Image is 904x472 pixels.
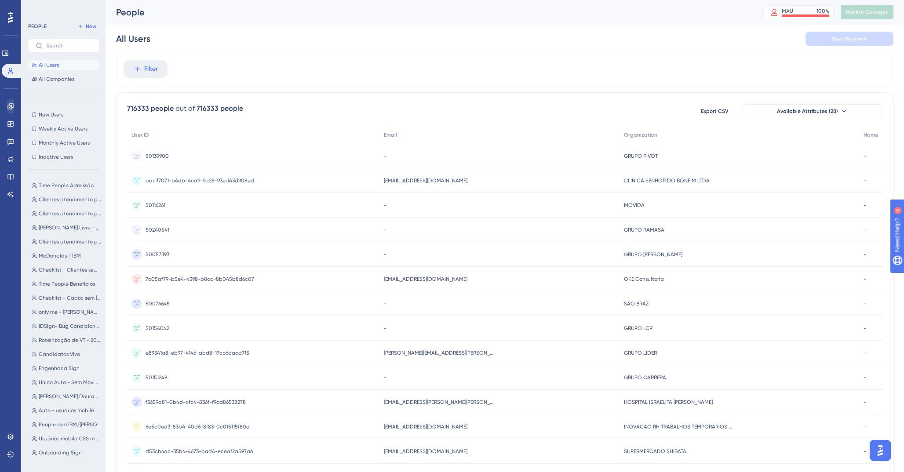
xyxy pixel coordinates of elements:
button: Save Segment [806,32,893,46]
span: - [864,374,866,381]
span: - [864,448,866,455]
span: - [384,374,386,381]
span: 50076645 [146,300,170,307]
span: McDonalds / IBM [39,252,81,259]
span: - [864,399,866,406]
span: HOSPITAL ISRAELITA [PERSON_NAME] [624,399,713,406]
span: Export CSV [701,108,729,115]
span: [PERSON_NAME] Dourados [39,393,101,400]
button: McDonalds / IBM [28,251,105,261]
span: [EMAIL_ADDRESS][DOMAIN_NAME] [384,276,467,283]
span: Save Segment [831,35,868,42]
span: 50057393 [146,251,169,258]
button: Available Attributes (28) [742,104,882,118]
span: - [864,325,866,332]
span: - [864,300,866,307]
button: Onboarding Sign [28,447,105,458]
span: Checklist - Clientes sem Capta e [PERSON_NAME] [39,266,101,273]
span: [PERSON_NAME] Livre - People [39,224,101,231]
button: Unico Auto - Sem Movida [28,377,105,388]
span: 50240541 [146,226,169,233]
span: Time People Benefícios [39,280,95,287]
button: Time People Benefícios [28,279,105,289]
span: Roteirização de VT - 2025 [39,337,101,344]
button: Auto - usuários mobile [28,405,105,416]
span: - [864,251,866,258]
span: Filter [144,64,158,74]
button: People sem IBM/[PERSON_NAME] Dourados/McDonalds e Brasanitas [28,419,105,430]
button: only me - [PERSON_NAME] [28,307,105,317]
button: IDSign- Bug Condicionais [28,321,105,331]
span: Organization [624,131,657,138]
span: SÃO BRAZ [624,300,649,307]
div: 716333 people [197,103,243,114]
span: - [384,152,386,160]
span: Usuários mobile CSS max-width 768 [39,435,101,442]
span: Candidatos Vivo [39,351,80,358]
span: New Users [39,111,63,118]
span: GRUPO [PERSON_NAME] [624,251,682,258]
span: MOVIDA [624,202,645,209]
span: [EMAIL_ADDRESS][PERSON_NAME][PERSON_NAME][DOMAIN_NAME] [384,399,494,406]
span: - [384,251,386,258]
div: PEOPLE [28,23,47,30]
span: - [864,226,866,233]
span: Unico Auto - Sem Movida [39,379,101,386]
button: Clientes atendimento premium - leva 2 [28,208,105,219]
span: d53cb6ac-35b6-4673-bad4-eceaf2a597a6 [146,448,253,455]
span: 7c05af79-b5e4-4398-b8cc-8b045b8d6c07 [146,276,254,283]
input: Search [46,43,92,49]
button: Checklist - Capta sem [PERSON_NAME] [28,293,105,303]
span: 50116261 [146,202,165,209]
span: Inactive Users [39,153,73,160]
span: Name [864,131,878,138]
span: Publish Changes [846,9,888,16]
span: People sem IBM/[PERSON_NAME] Dourados/McDonalds e Brasanitas [39,421,101,428]
span: Auto - usuários mobile [39,407,94,414]
span: only me - [PERSON_NAME] [39,309,101,316]
iframe: UserGuiding AI Assistant Launcher [867,437,893,464]
span: Clientes atendimento premium Whats [39,238,101,245]
button: Candidatos Vivo [28,349,105,359]
button: Export CSV [693,104,736,118]
button: New Users [28,109,99,120]
span: GRUPO CARRERA [624,374,666,381]
span: - [384,202,386,209]
span: e89341a8-eb97-4146-abd8-17cc6dacd715 [146,349,249,356]
span: - [864,423,866,430]
span: Time People Admissão [39,182,94,189]
button: Clientes atendimento premium - leva 3 [28,194,105,205]
span: All Users [39,62,59,69]
button: Usuários mobile CSS max-width 768 [28,433,105,444]
span: f3659a81-0b4d-4fc4-836f-f9cd86538278 [146,399,246,406]
button: Time People Admissão [28,180,105,191]
span: - [864,276,866,283]
span: - [384,300,386,307]
span: aac37071-b4db-4ca9-9a28-93ed43d908ed [146,177,254,184]
span: Available Attributes (28) [777,108,838,115]
button: Roteirização de VT - 2025 [28,335,105,345]
div: All Users [116,33,150,45]
span: 50154042 [146,325,169,332]
button: Filter [124,60,168,78]
span: Email [384,131,397,138]
span: [EMAIL_ADDRESS][DOMAIN_NAME] [384,177,467,184]
button: Clientes atendimento premium Whats [28,236,105,247]
span: CLINICA SENHOR DO BONFIM LTDA [624,177,710,184]
button: All Users [28,60,99,70]
span: Onboarding Sign [39,449,82,456]
span: GRUPO RAMASA [624,226,664,233]
span: Engenharia Sign [39,365,80,372]
button: New [75,21,99,32]
span: Checklist - Capta sem [PERSON_NAME] [39,294,101,301]
span: Clientes atendimento premium - leva 2 [39,210,101,217]
span: Weekly Active Users [39,125,87,132]
span: IDSign- Bug Condicionais [39,323,101,330]
button: Checklist - Clientes sem Capta e [PERSON_NAME] [28,265,105,275]
span: - [864,202,866,209]
span: - [864,152,866,160]
span: INOVACAO RH TRABALHOS TEMPORARIOS LTDA [624,423,734,430]
span: SUPERMERCADO SHIBATA [624,448,686,455]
